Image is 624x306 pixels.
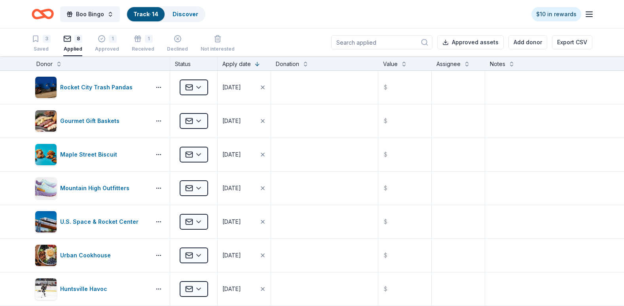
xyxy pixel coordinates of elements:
[35,177,148,199] button: Image for Mountain High OutfittersMountain High Outfitters
[437,35,504,49] button: Approved assets
[145,35,153,43] div: 1
[201,46,235,52] div: Not interested
[32,46,51,52] div: Saved
[43,35,51,43] div: 3
[222,183,241,193] div: [DATE]
[60,116,123,126] div: Gourmet Gift Baskets
[167,46,188,52] div: Declined
[170,56,218,70] div: Status
[222,116,241,126] div: [DATE]
[32,32,51,56] button: 3Saved
[35,144,148,166] button: Image for Maple Street BiscuitMaple Street Biscuit
[109,35,117,43] div: 1
[63,32,82,56] button: 8Applied
[222,251,241,260] div: [DATE]
[218,239,271,272] button: [DATE]
[508,35,547,49] button: Add donor
[95,32,119,56] button: 1Approved
[222,83,241,92] div: [DATE]
[60,251,114,260] div: Urban Cookhouse
[35,278,148,300] button: Image for Huntsville HavocHuntsville Havoc
[60,150,120,159] div: Maple Street Biscuit
[218,205,271,238] button: [DATE]
[276,59,299,69] div: Donation
[173,11,198,17] a: Discover
[218,172,271,205] button: [DATE]
[95,46,119,52] div: Approved
[133,11,158,17] a: Track· 14
[222,150,241,159] div: [DATE]
[35,76,148,98] button: Image for Rocket City Trash PandasRocket City Trash Pandas
[167,32,188,56] button: Declined
[32,5,54,23] a: Home
[531,7,581,21] a: $10 in rewards
[436,59,461,69] div: Assignee
[60,6,120,22] button: Boo Bingo
[60,83,136,92] div: Rocket City Trash Pandas
[36,59,53,69] div: Donor
[218,104,271,138] button: [DATE]
[132,32,154,56] button: 1Received
[60,183,133,193] div: Mountain High Outfitters
[201,32,235,56] button: Not interested
[35,178,57,199] img: Image for Mountain High Outfitters
[35,245,57,266] img: Image for Urban Cookhouse
[74,35,82,43] div: 8
[35,211,148,233] button: Image for U.S. Space & Rocket CenterU.S. Space & Rocket Center
[132,46,154,52] div: Received
[552,35,592,49] button: Export CSV
[218,138,271,171] button: [DATE]
[218,71,271,104] button: [DATE]
[490,59,505,69] div: Notes
[222,284,241,294] div: [DATE]
[76,9,104,19] span: Boo Bingo
[35,77,57,98] img: Image for Rocket City Trash Pandas
[60,217,142,227] div: U.S. Space & Rocket Center
[35,110,57,132] img: Image for Gourmet Gift Baskets
[60,284,110,294] div: Huntsville Havoc
[222,217,241,227] div: [DATE]
[63,46,82,52] div: Applied
[383,59,398,69] div: Value
[218,272,271,306] button: [DATE]
[331,35,432,49] input: Search applied
[35,278,57,300] img: Image for Huntsville Havoc
[35,244,148,266] button: Image for Urban CookhouseUrban Cookhouse
[35,144,57,165] img: Image for Maple Street Biscuit
[35,110,148,132] button: Image for Gourmet Gift BasketsGourmet Gift Baskets
[126,6,205,22] button: Track· 14Discover
[222,59,251,69] div: Apply date
[35,211,57,232] img: Image for U.S. Space & Rocket Center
